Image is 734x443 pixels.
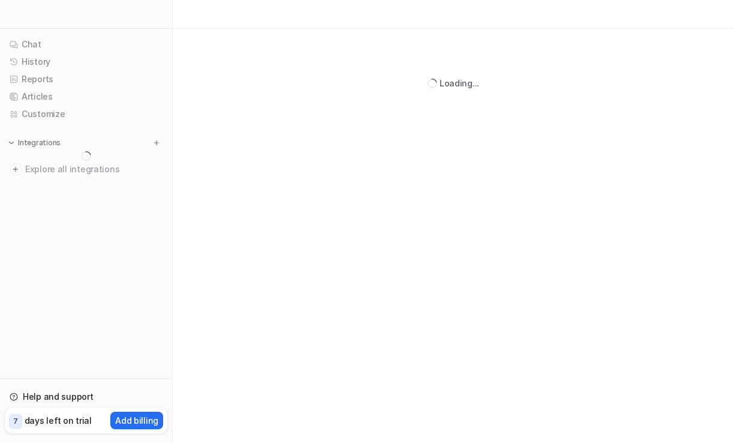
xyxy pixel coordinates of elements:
a: Reports [5,71,167,88]
img: expand menu [7,139,16,147]
p: Integrations [18,138,61,148]
button: Add billing [110,412,163,429]
a: Help and support [5,388,167,405]
a: Articles [5,88,167,105]
a: Explore all integrations [5,161,167,178]
p: 7 [13,416,18,427]
div: Loading... [440,77,479,89]
p: days left on trial [25,414,92,427]
a: Customize [5,106,167,122]
button: Integrations [5,137,64,149]
a: Chat [5,36,167,53]
span: Explore all integrations [25,160,163,179]
a: History [5,53,167,70]
p: Add billing [115,414,158,427]
img: menu_add.svg [152,139,161,147]
img: explore all integrations [10,163,22,175]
